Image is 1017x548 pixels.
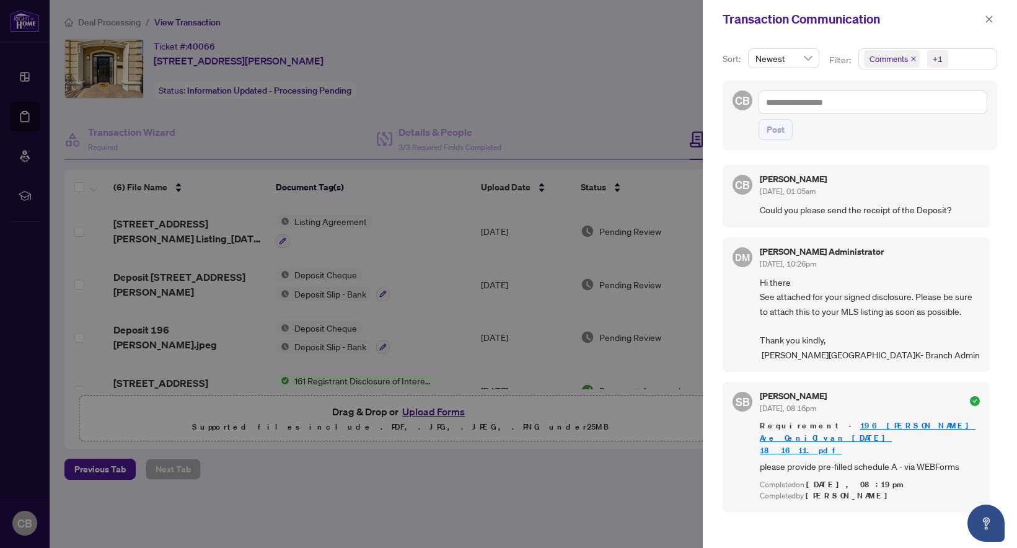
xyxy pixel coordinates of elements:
[760,490,980,502] div: Completed by
[735,176,750,193] span: CB
[760,275,980,362] span: Hi there See attached for your signed disclosure. Please be sure to attach this to your MLS listi...
[755,49,812,68] span: Newest
[735,250,750,265] span: DM
[864,50,920,68] span: Comments
[760,187,816,196] span: [DATE], 01:05am
[735,92,750,109] span: CB
[910,56,917,62] span: close
[829,53,853,67] p: Filter:
[760,259,816,268] span: [DATE], 10:26pm
[933,53,943,65] div: +1
[806,490,894,501] span: [PERSON_NAME]
[806,479,905,490] span: [DATE], 08:19pm
[760,404,816,413] span: [DATE], 08:16pm
[759,119,793,140] button: Post
[723,52,743,66] p: Sort:
[760,420,980,457] span: Requirement -
[985,15,993,24] span: close
[870,53,908,65] span: Comments
[967,505,1005,542] button: Open asap
[736,393,750,410] span: SB
[760,247,884,256] h5: [PERSON_NAME] Administrator
[723,10,981,29] div: Transaction Communication
[970,396,980,406] span: check-circle
[760,392,827,400] h5: [PERSON_NAME]
[760,175,827,183] h5: [PERSON_NAME]
[760,479,980,491] div: Completed on
[760,420,975,456] a: 196 [PERSON_NAME] Ave CeniCivan_[DATE] 18_16_11.pdf
[760,203,980,217] span: Could you please send the receipt of the Deposit?
[760,459,980,474] span: please provide pre-filled schedule A - via WEBForms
